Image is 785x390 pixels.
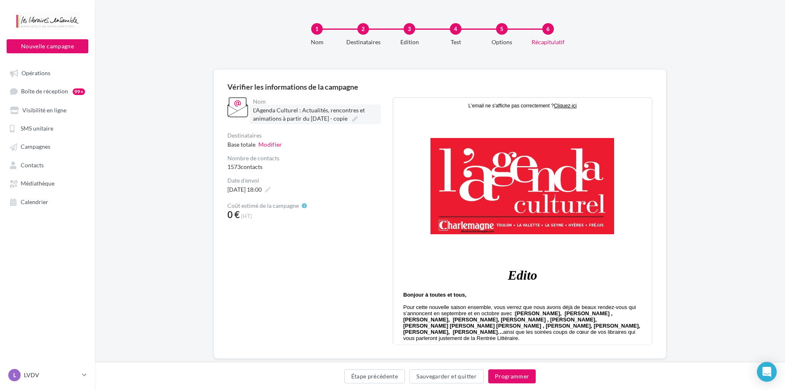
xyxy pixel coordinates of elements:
a: Cliquez-ici [160,4,183,10]
a: SMS unitaire [5,121,90,136]
div: Nombre de contacts [227,155,386,161]
a: Opérations [5,65,90,80]
button: Sauvegarder et quitter [409,369,484,383]
div: 4 [450,23,461,35]
button: Nouvelle campagne [7,39,88,53]
span: Contacts [21,162,44,169]
div: Nom [291,38,343,46]
div: Vérifier les informations de la campagne [227,83,653,90]
div: Edition [383,38,436,46]
div: 1 [311,23,323,35]
div: 99+ [73,88,85,95]
span: L'Agenda Culturel : Actualités, rencontres et animations à partir du [DATE] - copie [253,107,365,122]
div: Options [475,38,528,46]
div: 3 [404,23,415,35]
strong: Edito [114,169,143,184]
div: Date d'envoi [227,178,386,183]
span: Calendrier [21,198,48,205]
a: Boîte de réception99+ [5,83,90,99]
a: Contacts [5,157,90,172]
div: 6 [542,23,554,35]
span: [DATE] 18:00 [227,186,262,193]
a: L LVDV [7,367,88,383]
a: Médiathèque [5,176,90,190]
div: Destinataires [337,38,390,46]
button: Programmer [488,369,536,383]
span: Opérations [21,69,50,76]
a: Campagnes [5,139,90,154]
u: Cliquez-ici [160,5,183,10]
span: Boîte de réception [21,88,68,95]
p: LVDV [24,371,79,379]
button: Modifier [258,140,282,149]
span: Campagnes [21,143,50,150]
span: L [13,371,16,379]
strong: [PERSON_NAME], [PERSON_NAME] , [PERSON_NAME], [PERSON_NAME], [PERSON_NAME] , [PERSON_NAME], [PERS... [9,212,246,237]
span: Coût estimé de la campagne [227,203,299,209]
div: Test [429,38,482,46]
img: bannière librairie charlemagne [5,23,253,153]
span: (HT) [241,213,252,219]
span: 0 € [227,210,240,219]
span: L'email ne s'affiche pas correctement ? [75,5,160,10]
p: Pour cette nouvelle saison ensemble, vous verrez que nous avons déjà de beaux rendez-vous qui s’a... [9,193,248,243]
span: Base totale [227,140,255,149]
a: Visibilité en ligne [5,102,90,117]
strong: Bonjour à toutes et tous, [9,193,73,200]
div: Open Intercom Messenger [757,362,777,382]
div: Nom [253,99,384,105]
span: Médiathèque [21,180,54,187]
div: 2 [357,23,369,35]
div: Destinataires [227,133,386,138]
span: contacts [241,163,262,170]
div: Récapitulatif [522,38,575,46]
a: Calendrier [5,194,90,209]
span: Visibilité en ligne [22,107,66,114]
div: 1573 [227,163,386,171]
span: SMS unitaire [21,125,53,132]
button: Étape précédente [344,369,405,383]
div: 5 [496,23,508,35]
